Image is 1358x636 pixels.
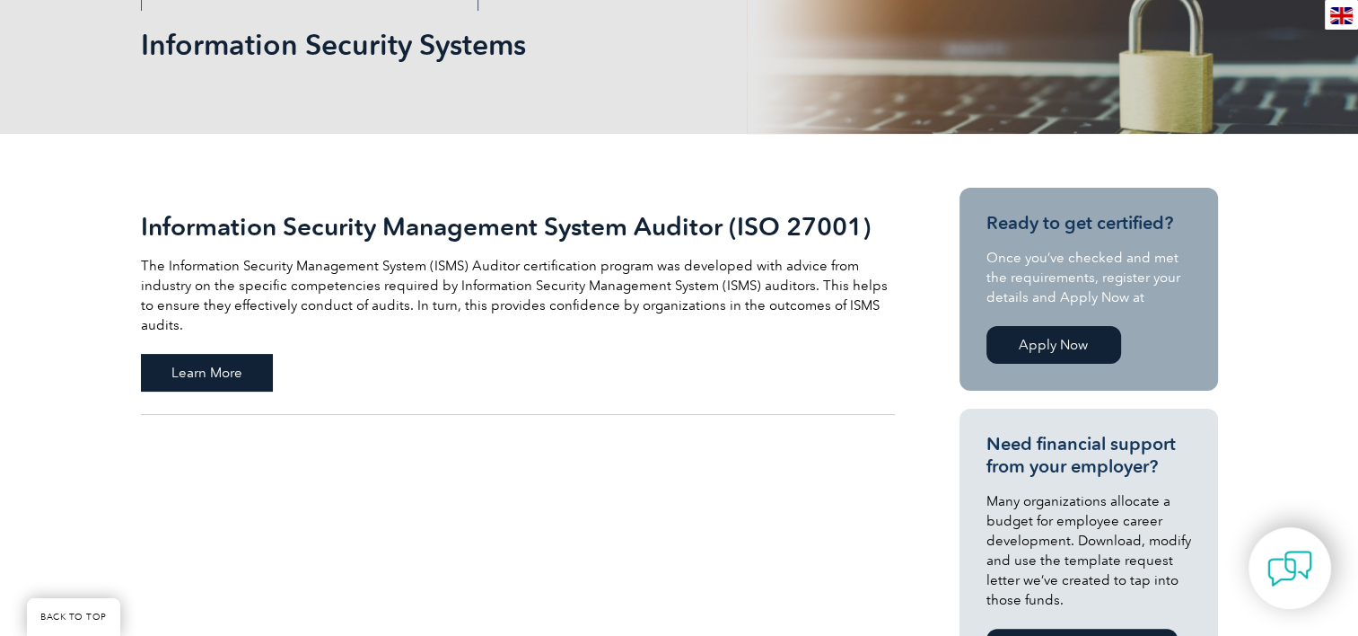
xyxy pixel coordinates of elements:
[141,354,273,392] span: Learn More
[27,598,120,636] a: BACK TO TOP
[141,27,830,62] h1: Information Security Systems
[141,256,895,335] p: The Information Security Management System (ISMS) Auditor certification program was developed wit...
[986,433,1191,478] h3: Need financial support from your employer?
[1330,7,1353,24] img: en
[1267,546,1312,591] img: contact-chat.png
[986,248,1191,307] p: Once you’ve checked and met the requirements, register your details and Apply Now at
[986,326,1121,364] a: Apply Now
[986,212,1191,234] h3: Ready to get certified?
[141,188,895,415] a: Information Security Management System Auditor (ISO 27001) The Information Security Management Sy...
[141,212,895,241] h2: Information Security Management System Auditor (ISO 27001)
[986,491,1191,610] p: Many organizations allocate a budget for employee career development. Download, modify and use th...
